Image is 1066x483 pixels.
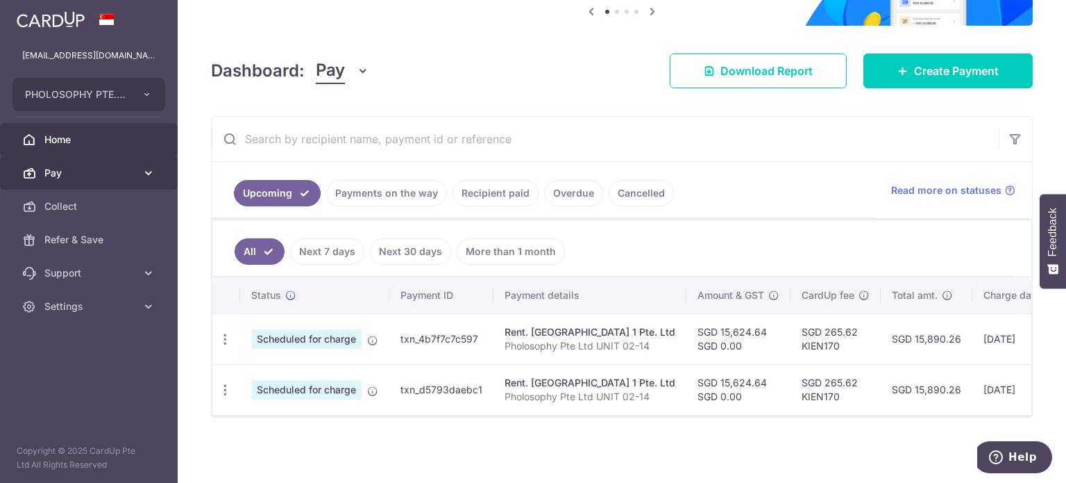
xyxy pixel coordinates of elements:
[609,180,674,206] a: Cancelled
[505,390,675,404] p: Pholosophy Pte Ltd UNIT 02-14
[914,63,999,79] span: Create Payment
[44,199,136,213] span: Collect
[212,117,999,161] input: Search by recipient name, payment id or reference
[686,364,790,415] td: SGD 15,624.64 SGD 0.00
[697,288,764,302] span: Amount & GST
[389,277,493,313] th: Payment ID
[892,288,938,302] span: Total amt.
[544,180,603,206] a: Overdue
[505,376,675,390] div: Rent. [GEOGRAPHIC_DATA] 1 Pte. Ltd
[389,313,493,364] td: txn_4b7f7c7c597
[25,88,128,101] span: PHOLOSOPHY PTE. LTD.
[251,288,281,302] span: Status
[251,380,362,400] span: Scheduled for charge
[686,313,790,364] td: SGD 15,624.64 SGD 0.00
[17,11,85,28] img: CardUp
[22,49,155,63] p: [EMAIL_ADDRESS][DOMAIN_NAME]
[235,238,285,265] a: All
[211,58,305,83] h4: Dashboard:
[493,277,686,313] th: Payment details
[790,364,881,415] td: SGD 265.62 KIEN170
[44,133,136,147] span: Home
[290,238,364,265] a: Next 7 days
[863,54,1033,88] a: Create Payment
[720,63,813,79] span: Download Report
[234,180,321,206] a: Upcoming
[802,288,854,302] span: CardUp fee
[370,238,451,265] a: Next 30 days
[326,180,447,206] a: Payments on the way
[316,58,369,84] button: Pay
[44,166,136,180] span: Pay
[457,238,565,265] a: More than 1 month
[891,183,1001,197] span: Read more on statuses
[881,313,972,364] td: SGD 15,890.26
[1047,208,1059,256] span: Feedback
[452,180,539,206] a: Recipient paid
[1040,194,1066,288] button: Feedback - Show survey
[316,58,345,84] span: Pay
[881,364,972,415] td: SGD 15,890.26
[251,329,362,349] span: Scheduled for charge
[891,183,1015,197] a: Read more on statuses
[505,325,675,339] div: Rent. [GEOGRAPHIC_DATA] 1 Pte. Ltd
[505,339,675,353] p: Pholosophy Pte Ltd UNIT 02-14
[983,288,1040,302] span: Charge date
[790,313,881,364] td: SGD 265.62 KIEN170
[389,364,493,415] td: txn_d5793daebc1
[44,233,136,247] span: Refer & Save
[44,300,136,313] span: Settings
[44,266,136,280] span: Support
[670,54,847,88] a: Download Report
[977,441,1052,476] iframe: Opens a widget where you can find more information
[12,78,165,111] button: PHOLOSOPHY PTE. LTD.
